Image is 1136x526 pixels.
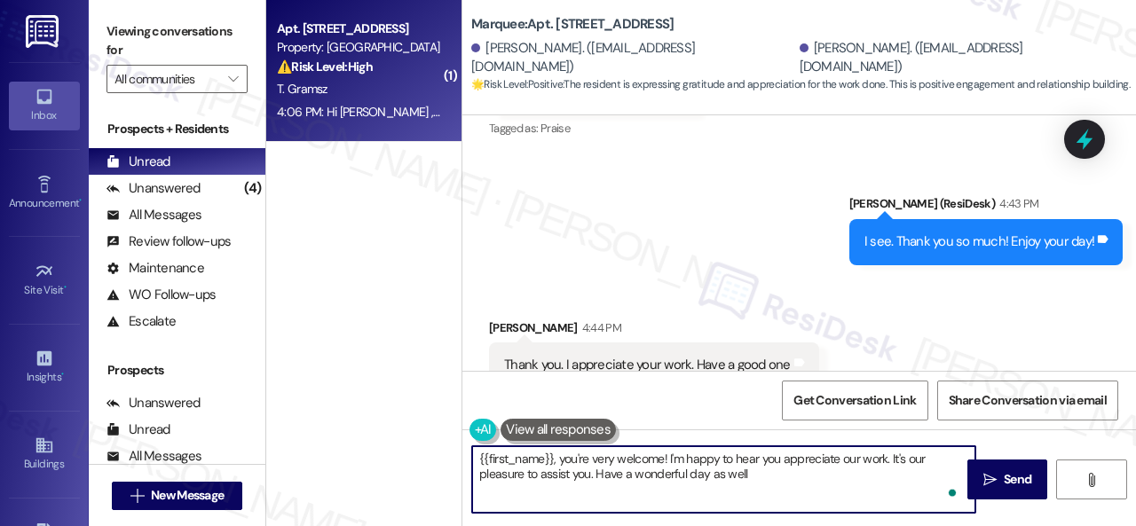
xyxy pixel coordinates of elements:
[106,259,204,278] div: Maintenance
[849,194,1123,219] div: [PERSON_NAME] (ResiDesk)
[130,489,144,503] i: 
[9,256,80,304] a: Site Visit •
[9,430,80,478] a: Buildings
[106,447,201,466] div: All Messages
[471,77,563,91] strong: 🌟 Risk Level: Positive
[106,18,248,65] label: Viewing conversations for
[949,391,1107,410] span: Share Conversation via email
[79,194,82,207] span: •
[472,446,975,513] textarea: To enrich screen reader interactions, please activate Accessibility in Grammarly extension settings
[277,81,327,97] span: T. Gramsz
[471,39,795,77] div: [PERSON_NAME]. ([EMAIL_ADDRESS][DOMAIN_NAME])
[782,381,927,420] button: Get Conversation Link
[471,75,1130,94] span: : The resident is expressing gratitude and appreciation for the work done. This is positive engag...
[106,312,176,331] div: Escalate
[151,486,224,505] span: New Message
[9,343,80,391] a: Insights •
[1085,473,1098,487] i: 
[114,65,219,93] input: All communities
[800,39,1124,77] div: [PERSON_NAME]. ([EMAIL_ADDRESS][DOMAIN_NAME])
[240,175,265,202] div: (4)
[277,38,441,57] div: Property: [GEOGRAPHIC_DATA]
[489,318,819,343] div: [PERSON_NAME]
[106,286,216,304] div: WO Follow-ups
[1004,470,1031,489] span: Send
[277,59,373,75] strong: ⚠️ Risk Level: High
[61,368,64,381] span: •
[864,232,1094,251] div: I see. Thank you so much! Enjoy your day!
[578,318,621,337] div: 4:44 PM
[106,179,201,198] div: Unanswered
[967,459,1047,499] button: Send
[106,420,170,439] div: Unread
[64,281,67,294] span: •
[995,194,1038,213] div: 4:43 PM
[26,15,62,48] img: ResiDesk Logo
[793,391,916,410] span: Get Conversation Link
[489,115,698,141] div: Tagged as:
[471,15,674,34] b: Marquee: Apt. [STREET_ADDRESS]
[89,361,265,380] div: Prospects
[540,121,570,136] span: Praise
[9,82,80,130] a: Inbox
[106,153,170,171] div: Unread
[983,473,997,487] i: 
[937,381,1118,420] button: Share Conversation via email
[89,120,265,138] div: Prospects + Residents
[106,232,231,251] div: Review follow-ups
[106,394,201,412] div: Unanswered
[106,206,201,224] div: All Messages
[112,482,243,510] button: New Message
[228,72,238,86] i: 
[277,20,441,38] div: Apt. [STREET_ADDRESS]
[504,356,791,374] div: Thank you. I appreciate your work. Have a good one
